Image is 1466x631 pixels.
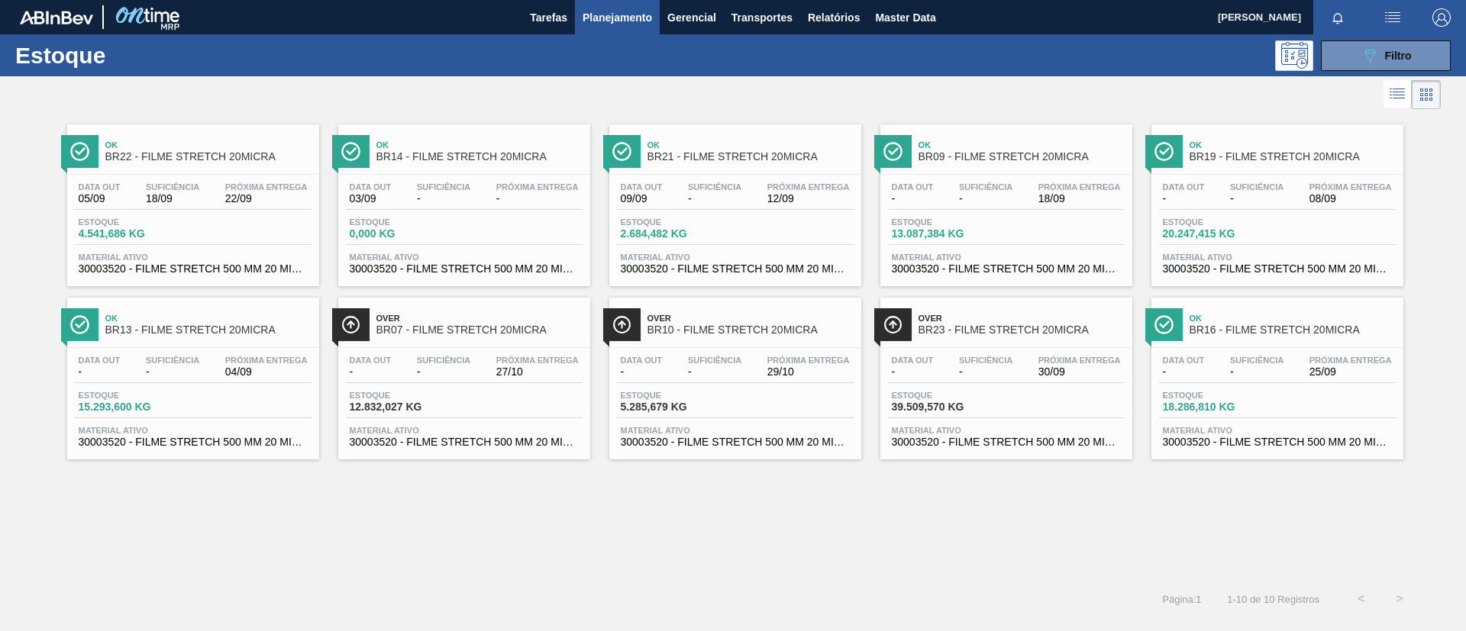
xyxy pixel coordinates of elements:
span: BR19 - FILME STRETCH 20MICRA [1190,151,1396,163]
span: BR22 - FILME STRETCH 20MICRA [105,151,312,163]
span: - [959,193,1012,204]
a: ÍconeOkBR16 - FILME STRETCH 20MICRAData out-Suficiência-Próxima Entrega25/09Estoque18.286,810 KGM... [1140,286,1411,459]
a: ÍconeOkBR09 - FILME STRETCH 20MICRAData out-Suficiência-Próxima Entrega18/09Estoque13.087,384 KGM... [869,113,1140,286]
span: Suficiência [417,356,470,365]
span: - [892,193,934,204]
span: 30003520 - FILME STRETCH 500 MM 20 MICRA [892,263,1121,275]
span: 03/09 [350,193,392,204]
span: Planejamento [583,8,652,27]
span: Suficiência [688,356,741,365]
span: 30003520 - FILME STRETCH 500 MM 20 MICRA [79,263,308,275]
button: > [1380,580,1419,618]
span: Suficiência [146,182,199,192]
a: ÍconeOkBR19 - FILME STRETCH 20MICRAData out-Suficiência-Próxima Entrega08/09Estoque20.247,415 KGM... [1140,113,1411,286]
span: BR21 - FILME STRETCH 20MICRA [647,151,854,163]
span: Data out [350,182,392,192]
span: Próxima Entrega [767,182,850,192]
span: Data out [79,182,121,192]
span: - [959,366,1012,378]
span: Estoque [892,391,999,400]
span: Over [376,314,583,323]
span: Próxima Entrega [225,182,308,192]
span: 30003520 - FILME STRETCH 500 MM 20 MICRA [1163,263,1392,275]
img: Ícone [341,315,360,334]
span: BR13 - FILME STRETCH 20MICRA [105,324,312,336]
span: Ok [376,140,583,150]
span: Próxima Entrega [1038,356,1121,365]
span: Ok [1190,314,1396,323]
span: 4.541,686 KG [79,228,186,240]
span: Master Data [875,8,935,27]
span: Próxima Entrega [1309,356,1392,365]
span: BR14 - FILME STRETCH 20MICRA [376,151,583,163]
span: 30003520 - FILME STRETCH 500 MM 20 MICRA [621,263,850,275]
span: 30003520 - FILME STRETCH 500 MM 20 MICRA [1163,436,1392,448]
span: BR09 - FILME STRETCH 20MICRA [919,151,1125,163]
span: Próxima Entrega [225,356,308,365]
img: Ícone [341,142,360,161]
span: BR16 - FILME STRETCH 20MICRA [1190,324,1396,336]
span: Próxima Entrega [496,356,579,365]
span: - [417,193,470,204]
span: 12.832,027 KG [350,401,457,413]
span: Suficiência [959,182,1012,192]
span: Estoque [350,217,457,227]
img: Ícone [883,315,903,334]
span: 05/09 [79,193,121,204]
img: Ícone [612,315,631,334]
img: Ícone [1154,315,1174,334]
span: Gerencial [667,8,716,27]
span: Data out [1163,182,1205,192]
span: Over [919,314,1125,323]
a: ÍconeOkBR13 - FILME STRETCH 20MICRAData out-Suficiência-Próxima Entrega04/09Estoque15.293,600 KGM... [56,286,327,459]
button: Filtro [1321,40,1451,71]
span: 30/09 [1038,366,1121,378]
a: ÍconeOverBR07 - FILME STRETCH 20MICRAData out-Suficiência-Próxima Entrega27/10Estoque12.832,027 K... [327,286,598,459]
span: Filtro [1385,50,1412,62]
span: 0,000 KG [350,228,457,240]
span: - [1230,193,1284,204]
span: Data out [1163,356,1205,365]
span: - [1163,193,1205,204]
span: - [146,366,199,378]
span: 5.285,679 KG [621,401,728,413]
span: Data out [892,356,934,365]
span: Estoque [1163,217,1270,227]
span: Ok [105,140,312,150]
span: 30003520 - FILME STRETCH 500 MM 20 MICRA [79,436,308,448]
span: 12/09 [767,193,850,204]
span: Material ativo [79,253,308,262]
span: BR23 - FILME STRETCH 20MICRA [919,324,1125,336]
span: - [688,193,741,204]
span: Estoque [350,391,457,400]
span: - [350,366,392,378]
span: Estoque [1163,391,1270,400]
h1: Estoque [15,47,244,64]
span: 30003520 - FILME STRETCH 500 MM 20 MICRA [892,436,1121,448]
span: Suficiência [1230,356,1284,365]
span: 18/09 [146,193,199,204]
span: - [688,366,741,378]
img: Ícone [70,315,89,334]
span: Ok [919,140,1125,150]
span: Próxima Entrega [1309,182,1392,192]
span: - [892,366,934,378]
span: Suficiência [417,182,470,192]
span: - [1230,366,1284,378]
span: Relatórios [808,8,860,27]
a: ÍconeOkBR14 - FILME STRETCH 20MICRAData out03/09Suficiência-Próxima Entrega-Estoque0,000 KGMateri... [327,113,598,286]
div: Visão em Cards [1412,80,1441,109]
span: Over [647,314,854,323]
span: Data out [79,356,121,365]
span: BR07 - FILME STRETCH 20MICRA [376,324,583,336]
span: 29/10 [767,366,850,378]
img: Ícone [612,142,631,161]
span: Estoque [621,217,728,227]
img: Logout [1432,8,1451,27]
span: Ok [1190,140,1396,150]
img: Ícone [1154,142,1174,161]
span: Suficiência [688,182,741,192]
span: 27/10 [496,366,579,378]
span: - [621,366,663,378]
span: 22/09 [225,193,308,204]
